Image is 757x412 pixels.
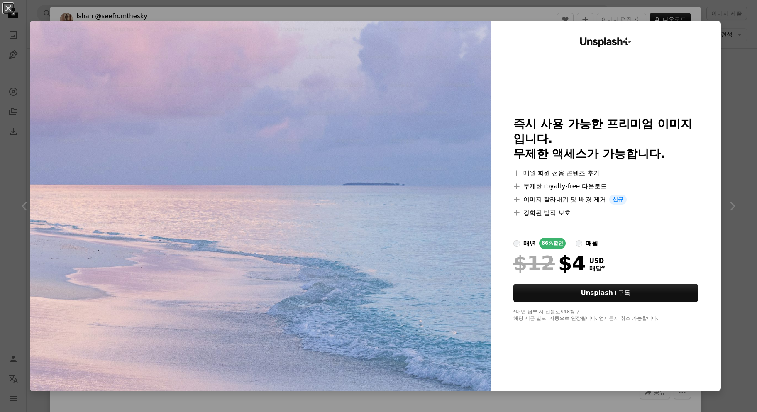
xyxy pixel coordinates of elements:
span: 신규 [609,195,627,205]
span: USD [589,257,605,265]
li: 이미지 잘라내기 및 배경 제거 [513,195,698,205]
span: $12 [513,252,555,274]
li: 무제한 royalty-free 다운로드 [513,181,698,191]
button: Unsplash+구독 [513,284,698,302]
h2: 즉시 사용 가능한 프리미엄 이미지입니다. 무제한 액세스가 가능합니다. [513,117,698,161]
div: *매년 납부 시 선불로 $48 청구 해당 세금 별도. 자동으로 연장됩니다. 언제든지 취소 가능합니다. [513,309,698,322]
strong: Unsplash+ [581,289,618,297]
div: 매월 [586,239,598,249]
div: 매년 [523,239,536,249]
input: 매월 [576,240,582,247]
li: 매월 회원 전용 콘텐츠 추가 [513,168,698,178]
div: 66% 할인 [539,238,566,249]
li: 강화된 법적 보호 [513,208,698,218]
div: $4 [513,252,586,274]
input: 매년66%할인 [513,240,520,247]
